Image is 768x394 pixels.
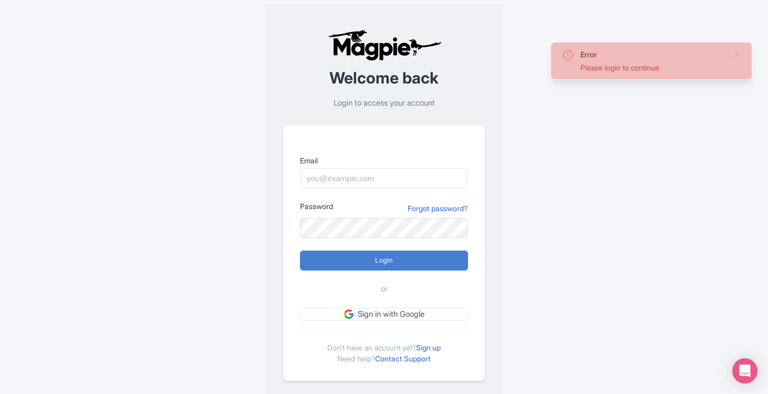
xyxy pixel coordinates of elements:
[300,201,333,212] label: Password
[300,333,468,364] div: Don't have an account yet? Need help?
[300,308,468,321] a: Sign in with Google
[381,283,388,295] span: or
[733,49,741,61] button: Close
[283,97,485,109] p: Login to access your account
[416,343,441,352] a: Sign up
[300,251,468,271] input: Login
[580,49,724,60] div: Error
[375,354,431,363] a: Contact Support
[300,155,468,166] label: Email
[300,168,468,188] input: you@example.com
[325,29,443,61] img: logo-ab69f6fb50320c5b225c76a69d11143b.png
[408,203,468,214] a: Forgot password?
[344,309,354,319] img: google.svg
[580,62,724,73] div: Please login to continue
[732,358,757,383] div: Open Intercom Messenger
[283,69,485,87] h2: Welcome back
